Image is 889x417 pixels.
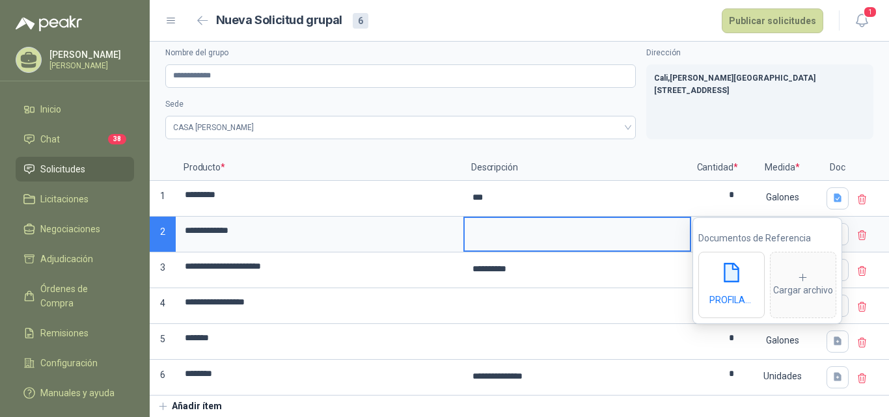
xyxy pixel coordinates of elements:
[40,326,89,340] span: Remisiones
[216,11,342,30] h2: Nueva Solicitud grupal
[150,288,176,324] p: 4
[16,381,134,405] a: Manuales y ayuda
[40,252,93,266] span: Adjudicación
[150,252,176,288] p: 3
[745,182,820,212] div: Galones
[16,187,134,211] a: Licitaciones
[150,324,176,360] p: 5
[863,6,877,18] span: 1
[150,181,176,217] p: 1
[16,351,134,375] a: Configuración
[150,360,176,396] p: 6
[16,16,82,31] img: Logo peakr
[16,276,134,316] a: Órdenes de Compra
[108,134,126,144] span: 38
[176,155,463,181] p: Producto
[16,97,134,122] a: Inicio
[165,47,636,59] label: Nombre del grupo
[40,192,89,206] span: Licitaciones
[745,289,820,319] div: Unidades
[745,218,820,248] div: Galones
[850,9,873,33] button: 1
[654,85,866,97] p: [STREET_ADDRESS]
[40,356,98,370] span: Configuración
[165,98,636,111] label: Sede
[745,361,820,391] div: Unidades
[16,217,134,241] a: Negociaciones
[646,47,873,59] label: Dirección
[691,155,743,181] p: Cantidad
[16,321,134,345] a: Remisiones
[821,155,854,181] p: Doc
[743,155,821,181] p: Medida
[745,254,820,284] div: CUÑETE
[40,282,122,310] span: Órdenes de Compra
[40,386,115,400] span: Manuales y ayuda
[40,162,85,176] span: Solicitudes
[49,62,131,70] p: [PERSON_NAME]
[16,247,134,271] a: Adjudicación
[722,8,823,33] button: Publicar solicitudes
[150,217,176,252] p: 2
[40,222,100,236] span: Negociaciones
[173,118,628,137] span: CASA SRA INES
[654,72,866,85] p: Cali , [PERSON_NAME][GEOGRAPHIC_DATA]
[745,325,820,355] div: Galones
[40,132,60,146] span: Chat
[40,102,61,116] span: Inicio
[49,50,131,59] p: [PERSON_NAME]
[16,157,134,182] a: Solicitudes
[353,13,368,29] div: 6
[463,155,691,181] p: Descripción
[16,127,134,152] a: Chat38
